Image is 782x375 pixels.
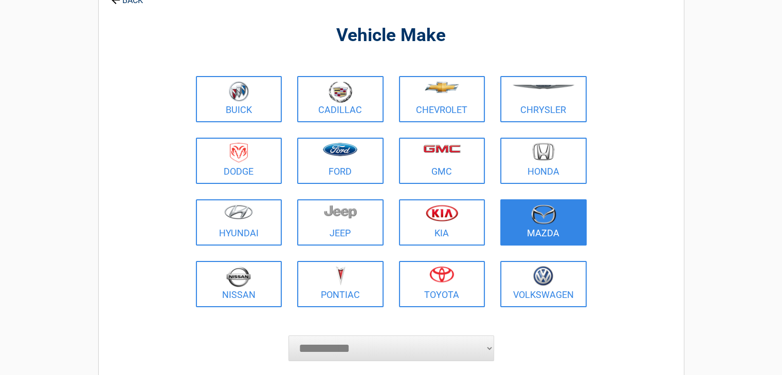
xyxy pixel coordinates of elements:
a: Chrysler [500,76,587,122]
a: Pontiac [297,261,384,307]
a: Honda [500,138,587,184]
a: Dodge [196,138,282,184]
img: cadillac [329,81,352,103]
a: Nissan [196,261,282,307]
a: Cadillac [297,76,384,122]
a: Mazda [500,199,587,246]
h2: Vehicle Make [193,24,589,48]
img: chevrolet [425,82,459,93]
a: Volkswagen [500,261,587,307]
img: pontiac [335,266,345,286]
img: hyundai [224,204,253,219]
a: Hyundai [196,199,282,246]
img: jeep [324,204,357,219]
a: Chevrolet [399,76,485,122]
img: mazda [531,204,556,224]
img: gmc [423,144,461,153]
a: Ford [297,138,384,184]
img: kia [426,204,458,221]
img: buick [229,81,249,102]
a: GMC [399,138,485,184]
img: honda [533,143,554,161]
img: toyota [429,266,454,283]
img: nissan [226,266,251,287]
a: Kia [399,199,485,246]
img: ford [323,143,357,156]
a: Buick [196,76,282,122]
img: chrysler [512,85,575,89]
a: Jeep [297,199,384,246]
img: volkswagen [533,266,553,286]
a: Toyota [399,261,485,307]
img: dodge [230,143,248,163]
